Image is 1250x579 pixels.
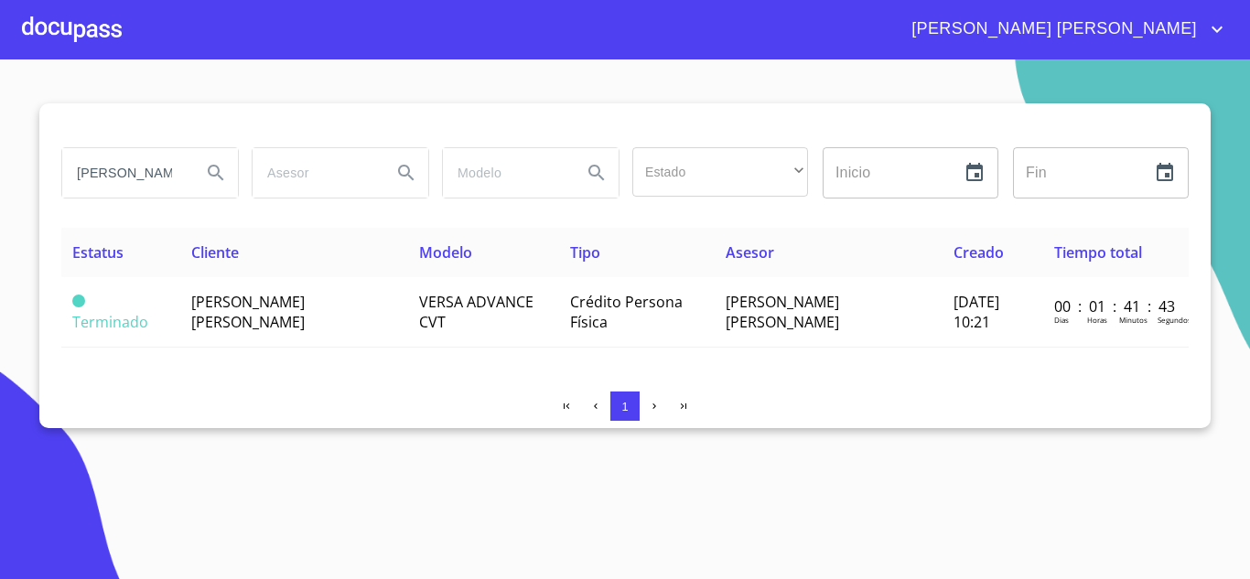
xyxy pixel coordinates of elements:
button: Search [194,151,238,195]
button: account of current user [898,15,1228,44]
input: search [443,148,567,198]
span: Estatus [72,242,124,263]
input: search [62,148,187,198]
button: 1 [610,391,640,421]
button: Search [575,151,619,195]
span: Modelo [419,242,472,263]
p: Segundos [1158,315,1191,325]
span: Cliente [191,242,239,263]
p: 00 : 01 : 41 : 43 [1054,296,1178,316]
p: Dias [1054,315,1069,325]
span: Asesor [726,242,774,263]
span: [PERSON_NAME] [PERSON_NAME] [191,292,305,332]
span: Tiempo total [1054,242,1142,263]
div: ​ [632,147,808,197]
p: Minutos [1119,315,1148,325]
span: [PERSON_NAME] [PERSON_NAME] [898,15,1206,44]
span: 1 [621,400,628,413]
span: [DATE] 10:21 [954,292,999,332]
input: search [253,148,377,198]
span: Tipo [570,242,600,263]
span: Terminado [72,312,148,332]
span: [PERSON_NAME] [PERSON_NAME] [726,292,839,332]
p: Horas [1087,315,1107,325]
span: Crédito Persona Física [570,292,683,332]
button: Search [384,151,428,195]
span: Creado [954,242,1004,263]
span: VERSA ADVANCE CVT [419,292,533,332]
span: Terminado [72,295,85,307]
